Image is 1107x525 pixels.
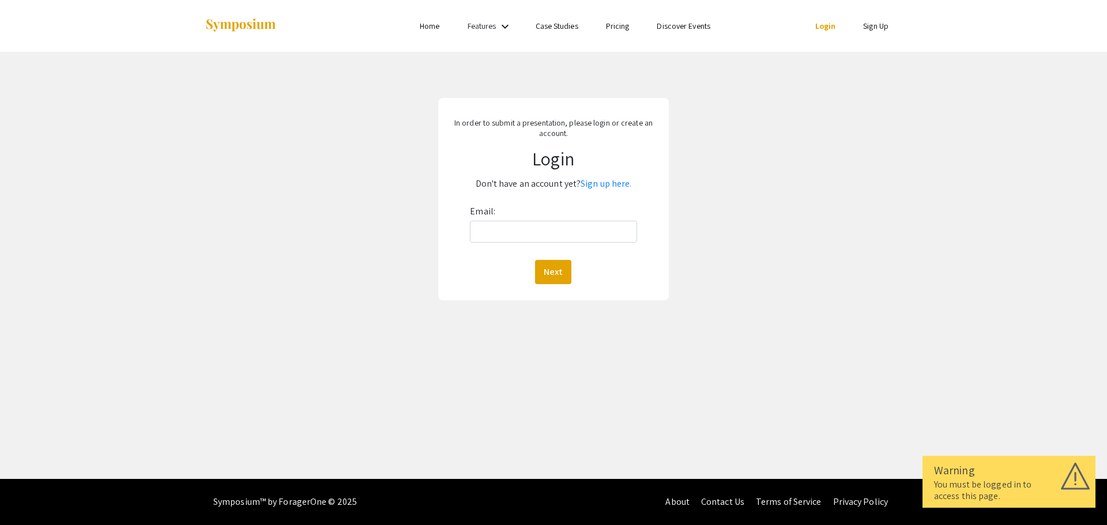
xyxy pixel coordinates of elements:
[535,260,571,284] button: Next
[863,21,888,31] a: Sign Up
[449,118,658,138] p: In order to submit a presentation, please login or create an account.
[756,496,822,508] a: Terms of Service
[581,177,631,190] a: Sign up here.
[815,21,836,31] a: Login
[701,496,744,508] a: Contact Us
[449,175,658,193] p: Don't have an account yet?
[213,479,357,525] div: Symposium™ by ForagerOne © 2025
[833,496,888,508] a: Privacy Policy
[657,21,710,31] a: Discover Events
[934,479,1084,502] div: You must be logged in to access this page.
[606,21,630,31] a: Pricing
[536,21,578,31] a: Case Studies
[468,21,496,31] a: Features
[205,18,277,33] img: Symposium by ForagerOne
[470,202,495,221] label: Email:
[498,20,512,33] mat-icon: Expand Features list
[934,462,1084,479] div: Warning
[665,496,690,508] a: About
[449,148,658,169] h1: Login
[420,21,439,31] a: Home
